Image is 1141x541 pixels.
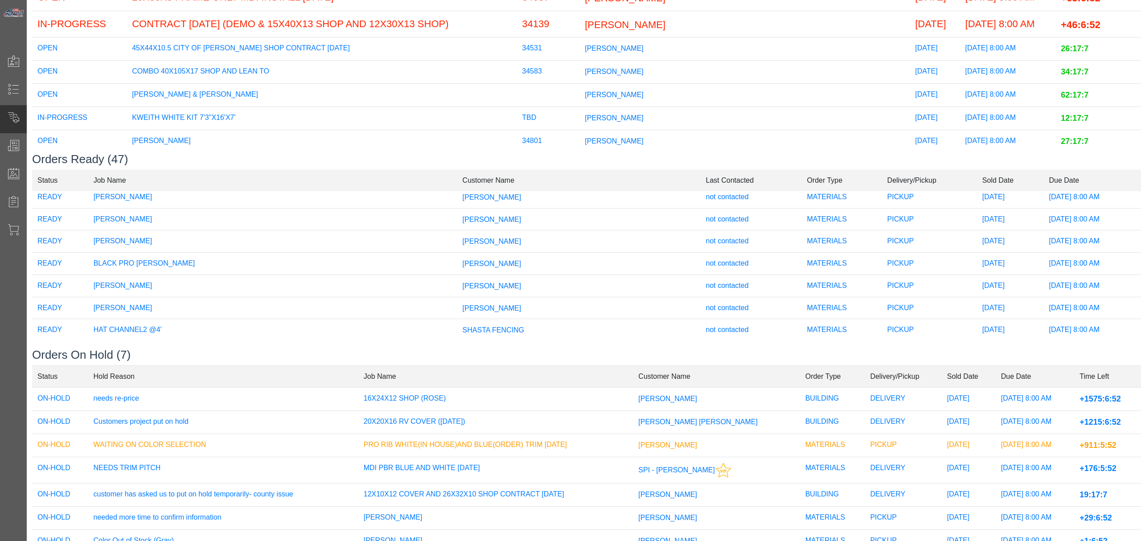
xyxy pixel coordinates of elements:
td: [DATE] [910,84,960,107]
td: [DATE] 8:00 AM [960,37,1056,61]
td: Customer Name [633,366,800,388]
td: [DATE] 8:00 AM [1044,230,1141,253]
td: [DATE] 8:00 AM [1044,208,1141,230]
span: SPI - [PERSON_NAME] [638,466,715,474]
td: [DATE] [977,297,1044,319]
td: BLACK PRO [PERSON_NAME] [88,253,457,275]
span: [PERSON_NAME] [463,304,521,311]
td: [DATE] 8:00 AM [960,11,1056,37]
td: MATERIALS [801,253,882,275]
td: Customers project put on hold [88,411,358,434]
td: [DATE] 8:00 AM [996,388,1075,411]
td: not contacted [701,297,802,319]
td: 34583 [517,61,579,84]
td: IN-PROGRESS [32,11,127,37]
td: MATERIALS [801,297,882,319]
td: Delivery/Pickup [865,366,941,388]
h3: Orders On Hold (7) [32,348,1141,362]
td: [DATE] 8:00 AM [1044,319,1141,341]
td: MATERIALS [801,208,882,230]
td: [DATE] [942,457,996,484]
span: +1575:6:52 [1079,394,1121,403]
td: MATERIALS [800,434,865,457]
td: HAT CHANNEL2 @4' [88,319,457,341]
td: [DATE] 8:00 AM [996,484,1075,507]
span: +911:5:52 [1079,441,1116,450]
td: [PERSON_NAME] [358,507,633,530]
span: [PERSON_NAME] [463,215,521,223]
span: 26:17:7 [1061,44,1088,53]
td: [DATE] 8:00 AM [960,61,1056,84]
td: BUILDING [800,484,865,507]
td: MATERIALS [800,457,865,484]
span: 34:17:7 [1061,67,1088,76]
span: [PERSON_NAME] [585,68,644,75]
span: 12:17:7 [1061,114,1088,123]
td: [DATE] [942,484,996,507]
td: [DATE] [977,186,1044,208]
td: KWEITH WHITE KIT 7'3"X16'X7' [127,107,517,130]
td: not contacted [701,186,802,208]
td: Order Type [800,366,865,388]
td: IN-PROGRESS [32,107,127,130]
td: customer has asked us to put on hold temporarily- county issue [88,484,358,507]
img: Metals Direct Inc Logo [3,8,25,18]
td: needs re-price [88,388,358,411]
td: WAITING ON COLOR SELECTION [88,434,358,457]
td: not contacted [701,275,802,297]
td: Job Name [88,169,457,191]
td: PICKUP [865,507,941,530]
td: Sold Date [977,169,1044,191]
span: [PERSON_NAME] [PERSON_NAME] [638,418,758,426]
td: CONTRACT [DATE] (DEMO & 15X40X13 SHOP AND 12X30X13 SHOP) [127,11,517,37]
td: Hold Reason [88,366,358,388]
td: Delivery/Pickup [882,169,977,191]
td: BUILDING [800,411,865,434]
span: [PERSON_NAME] [638,395,697,402]
td: [DATE] 8:00 AM [1044,297,1141,319]
span: 19:17:7 [1079,490,1107,499]
td: MATERIALS [801,230,882,253]
td: [DATE] [942,507,996,530]
td: 45X44X10.5 CITY OF [PERSON_NAME] SHOP CONTRACT [DATE] [127,37,517,61]
td: [DATE] 8:00 AM [1044,186,1141,208]
td: ON-HOLD [32,411,88,434]
td: MDI PBR BLUE AND WHITE [DATE] [358,457,633,484]
td: OPEN [32,130,127,153]
td: ON-HOLD [32,457,88,484]
td: OPEN [32,37,127,61]
td: [DATE] 8:00 AM [1044,253,1141,275]
td: COMBO 40X105X17 SHOP AND LEAN TO [127,61,517,84]
td: 34139 [517,11,579,37]
td: BUILDING [800,388,865,411]
td: OPEN [32,84,127,107]
td: [PERSON_NAME] [88,297,457,319]
td: Order Type [801,169,882,191]
td: [DATE] [910,130,960,153]
td: 12X10X12 COVER AND 26X32X10 SHOP CONTRACT [DATE] [358,484,633,507]
td: READY [32,208,88,230]
td: not contacted [701,253,802,275]
td: PICKUP [882,253,977,275]
td: MATERIALS [801,319,882,341]
td: 34531 [517,37,579,61]
td: PICKUP [882,186,977,208]
td: [DATE] 8:00 AM [996,457,1075,484]
td: [DATE] [977,230,1044,253]
span: [PERSON_NAME] [585,114,644,122]
span: 62:17:7 [1061,90,1088,99]
td: 16X24X12 SHOP (ROSE) [358,388,633,411]
td: not contacted [701,230,802,253]
td: 34801 [517,130,579,153]
td: ON-HOLD [32,484,88,507]
span: [PERSON_NAME] [463,193,521,201]
td: Job Name [358,366,633,388]
td: NEEDS TRIM PITCH [88,457,358,484]
td: OPEN [32,61,127,84]
td: [DATE] 8:00 AM [996,411,1075,434]
td: READY [32,297,88,319]
td: [DATE] [910,61,960,84]
td: ON-HOLD [32,388,88,411]
td: [DATE] 8:00 AM [960,84,1056,107]
td: READY [32,319,88,341]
